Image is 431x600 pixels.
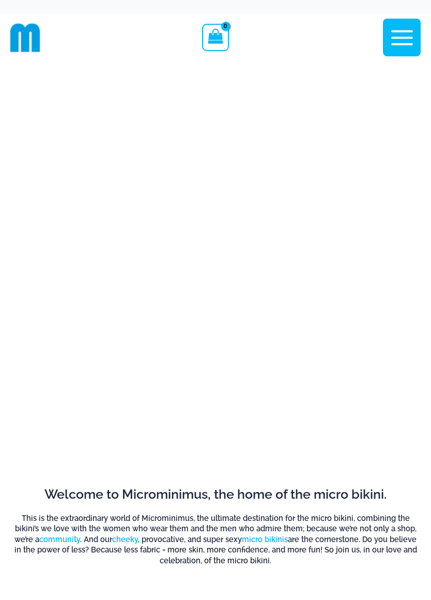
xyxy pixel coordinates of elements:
a: cheeky [112,535,138,544]
a: community [39,535,80,544]
h2: Welcome to Microminimus, the home of the micro bikini. [10,486,421,503]
a: micro bikinis [242,535,288,544]
img: cropped mm emblem [10,23,40,53]
h6: This is the extraordinary world of Microminimus, the ultimate destination for the micro bikini, c... [10,513,421,566]
a: View Shopping Cart, empty [202,24,228,51]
